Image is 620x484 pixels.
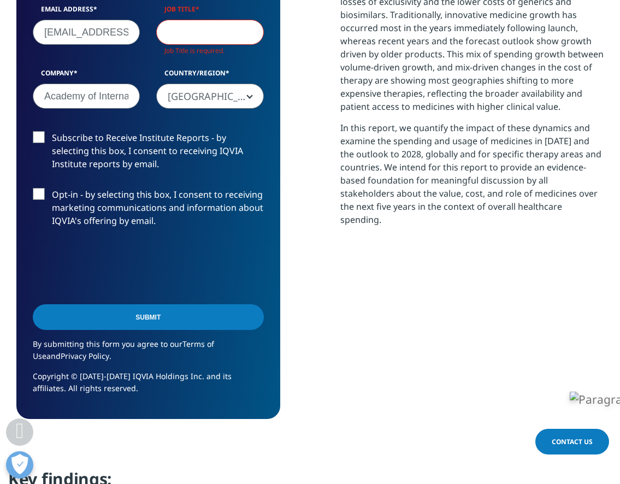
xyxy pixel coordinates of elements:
[33,131,264,176] label: Subscribe to Receive Institute Reports - by selecting this box, I consent to receiving IQVIA Inst...
[157,84,263,109] span: United States
[33,370,264,403] p: Copyright © [DATE]-[DATE] IQVIA Holdings Inc. and its affiliates. All rights reserved.
[33,304,264,330] input: Submit
[535,429,609,455] a: Contact Us
[552,437,593,446] span: Contact Us
[6,451,33,479] button: 打开偏好
[156,68,263,84] label: Country/Region
[340,121,604,234] p: In this report, we quantify the impact of these dynamics and examine the spending and usage of me...
[33,245,199,287] iframe: To enrich screen reader interactions, please activate Accessibility in Grammarly extension settings
[33,188,264,233] label: Opt-in - by selecting this box, I consent to receiving marketing communications and information a...
[33,68,140,84] label: Company
[33,4,140,20] label: Email Address
[164,46,225,55] span: Job Title is required.
[33,338,264,370] p: By submitting this form you agree to our and .
[156,84,263,109] span: United States
[61,351,109,361] a: Privacy Policy
[156,4,263,20] label: Job Title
